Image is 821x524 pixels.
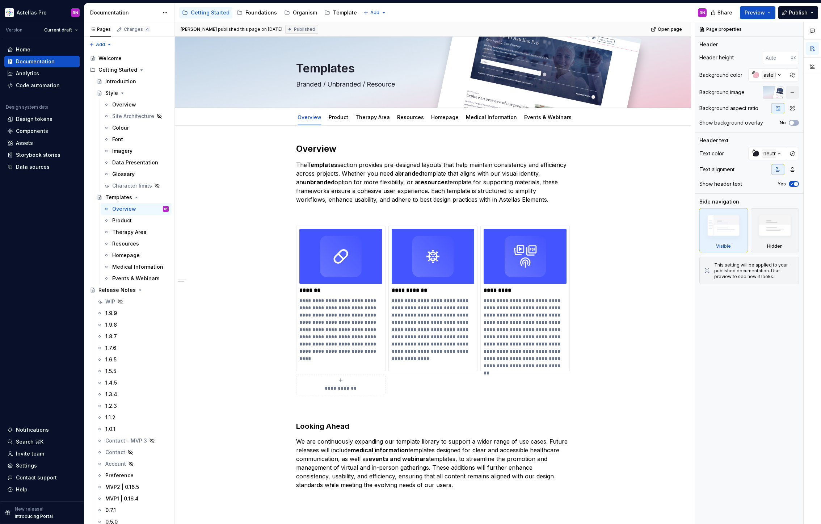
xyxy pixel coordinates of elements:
div: MVP1 | 0.16.4 [105,495,139,502]
div: MVP2 | 0.16.5 [105,483,139,491]
div: Foundations [245,9,277,16]
p: px [791,55,796,60]
img: f153f53a-9402-41f4-9e09-ab71c5f21f6f.png [392,229,475,284]
span: Published [294,26,315,32]
div: Pages [90,26,111,32]
button: neutral-900 [748,147,786,160]
label: No [780,120,786,126]
div: Templates [105,194,132,201]
div: Page tree [179,5,360,20]
a: Contact - MVP 3 [94,435,172,447]
div: Text color [699,150,724,157]
div: Therapy Area [112,229,147,236]
span: Add [96,42,105,47]
div: 1.9.9 [105,310,117,317]
span: Current draft [44,27,72,33]
p: New release! [15,506,43,512]
span: Share [717,9,732,16]
a: Release Notes [87,284,172,296]
div: Template [333,9,357,16]
span: Publish [789,9,808,16]
input: Auto [763,51,791,64]
a: Open page [649,24,685,34]
a: 1.9.8 [94,319,172,331]
div: Product [112,217,132,224]
div: 0.7.1 [105,507,116,514]
span: Preview [745,9,765,16]
a: 1.8.7 [94,331,172,342]
a: Medical Information [466,114,517,120]
strong: events and webinars [369,455,429,462]
div: Events & Webinars [521,109,574,125]
a: Organism [281,7,320,18]
div: Storybook stories [16,151,60,159]
a: Welcome [87,53,172,64]
div: Events & Webinars [112,275,160,282]
div: Header height [699,54,734,61]
button: astellasRed-100 [748,68,786,81]
a: Analytics [4,68,80,79]
div: Introduction [105,78,136,85]
a: Overview [298,114,321,120]
span: Open page [658,26,682,32]
a: Overview [101,99,172,110]
a: Character limits [101,180,172,192]
div: Header text [699,137,729,144]
div: Header [699,41,718,48]
a: Style [94,87,172,99]
div: Side navigation [699,198,739,205]
div: Getting Started [87,64,172,76]
button: Preview [740,6,775,19]
p: We are continuously expanding our template library to support a wider range of use cases. Future ... [296,437,570,489]
a: Glossary [101,168,172,180]
div: Welcome [98,55,122,62]
div: Data sources [16,163,50,171]
div: Medical Information [112,263,163,271]
span: Add [370,10,379,16]
div: Overview [295,109,324,125]
button: Notifications [4,424,80,436]
div: Background aspect ratio [699,105,758,112]
a: 1.2.3 [94,400,172,412]
a: Product [101,215,172,226]
a: Medical Information [101,261,172,273]
textarea: Templates [295,60,568,77]
a: Templates [94,192,172,203]
img: 7d1ba425-d91f-4e9a-bd85-d2805dc98033.png [299,229,382,284]
a: 1.7.6 [94,342,172,354]
div: Overview [112,205,136,213]
div: RN [700,10,705,16]
button: Share [707,6,737,19]
button: Add [361,8,388,18]
div: 1.2.3 [105,402,117,410]
strong: Templates [307,161,337,168]
button: Add [87,39,114,50]
a: MVP1 | 0.16.4 [94,493,172,504]
div: Design system data [6,104,49,110]
a: Preference [94,470,172,481]
div: Glossary [112,171,135,178]
a: Therapy Area [355,114,390,120]
a: Homepage [431,114,459,120]
div: Visible [699,208,748,252]
a: 1.9.9 [94,307,172,319]
a: Template [321,7,360,18]
a: Data Presentation [101,157,172,168]
a: Documentation [4,56,80,67]
div: 1.3.4 [105,391,117,398]
strong: branded [398,170,422,177]
a: WIP [94,296,172,307]
a: Data sources [4,161,80,173]
a: 1.1.2 [94,412,172,423]
div: Documentation [16,58,55,65]
div: Assets [16,139,33,147]
div: Contact - MVP 3 [105,437,147,444]
div: Character limits [112,182,152,189]
strong: medical information [351,447,408,454]
a: Colour [101,122,172,134]
a: Introduction [94,76,172,87]
a: Product [329,114,348,120]
a: Code automation [4,80,80,91]
div: Style [105,89,118,97]
strong: resources [418,179,448,186]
